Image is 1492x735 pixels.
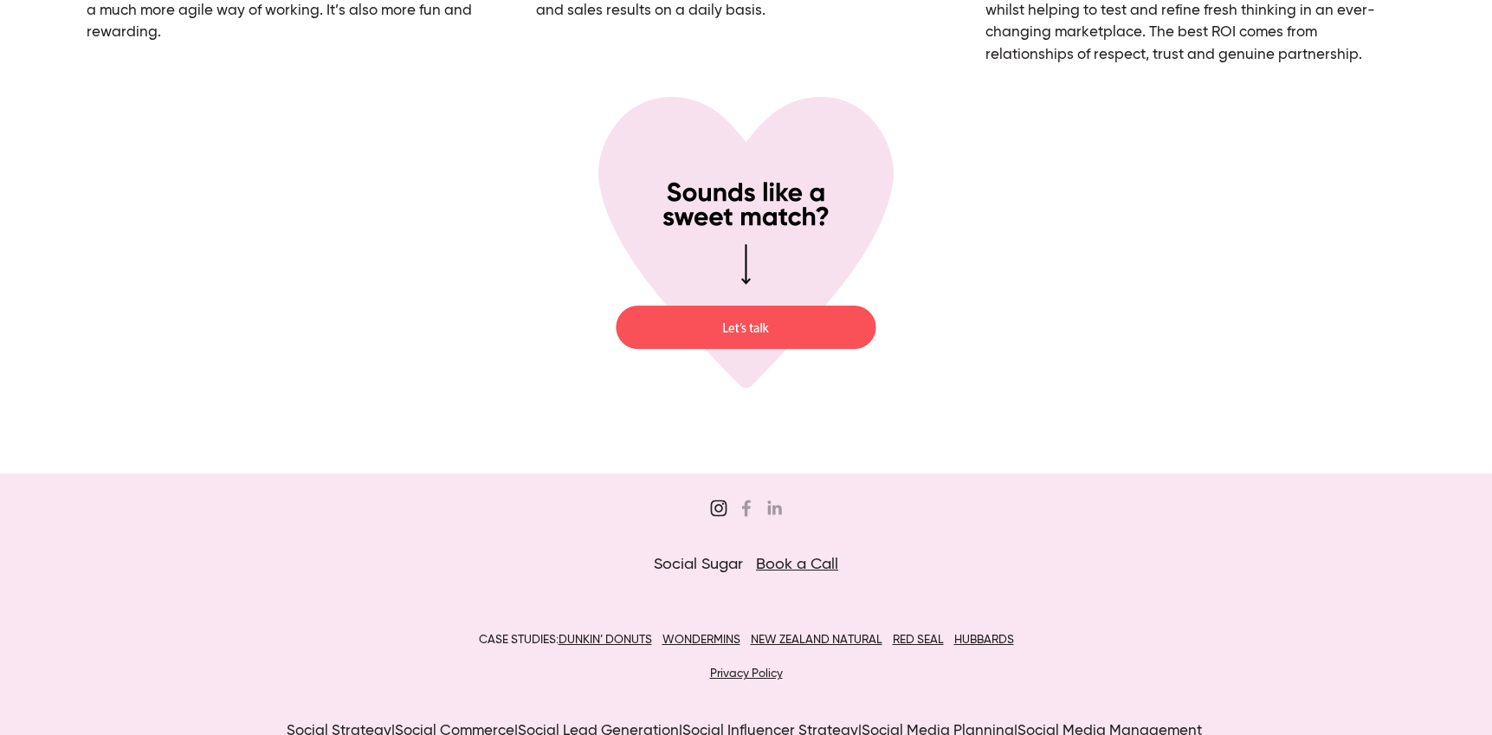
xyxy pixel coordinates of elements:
p: CASE STUDIES: [177,629,1315,652]
a: Book a Call [756,557,838,572]
img: Perfect-Match.png [598,95,895,390]
a: NEW ZEALAND NATURAL [751,634,882,646]
a: WONDERMINS [662,634,740,646]
a: HUBBARDS [954,634,1014,646]
a: Sugar&Partners [710,500,727,517]
a: Privacy Policy [710,667,783,680]
a: Jordan Eley [765,500,783,517]
a: DUNKIN’ DONUTS [559,634,652,646]
span: Social Sugar [654,557,743,572]
a: Sugar Digi [738,500,755,517]
a: RED SEAL [893,634,944,646]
